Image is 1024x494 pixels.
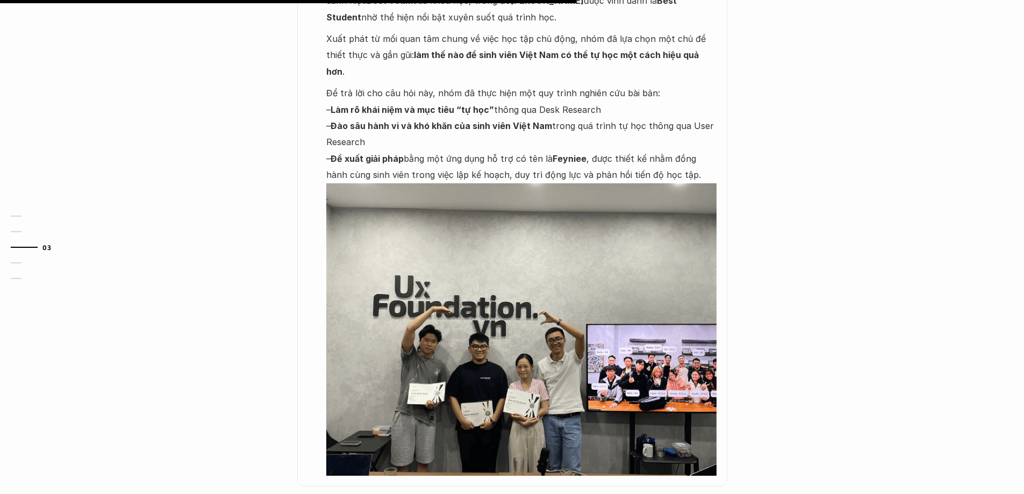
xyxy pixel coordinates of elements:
[553,153,586,164] strong: Feyniee
[326,31,717,80] p: Xuất phát từ mối quan tâm chung về việc học tập chủ động, nhóm đã lựa chọn một chủ đề thiết thực ...
[11,241,62,254] a: 03
[42,243,51,250] strong: 03
[331,153,404,164] strong: Đề xuất giải pháp
[331,104,494,115] strong: Làm rõ khái niệm và mục tiêu “tự học”
[331,120,552,131] strong: Đào sâu hành vi và khó khăn của sinh viên Việt Nam
[326,85,717,183] p: Để trả lời cho câu hỏi này, nhóm đã thực hiện một quy trình nghiên cứu bài bản: – thông qua Desk ...
[326,49,701,76] strong: làm thế nào để sinh viên Việt Nam có thể tự học một cách hiệu quả hơn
